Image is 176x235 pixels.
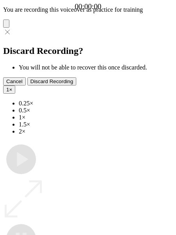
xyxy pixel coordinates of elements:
li: 0.5× [19,107,173,114]
li: You will not be able to recover this once discarded. [19,64,173,71]
p: You are recording this voiceover as practice for training [3,6,173,13]
button: 1× [3,85,15,94]
li: 2× [19,128,173,135]
li: 1× [19,114,173,121]
li: 0.25× [19,100,173,107]
h2: Discard Recording? [3,46,173,56]
button: Discard Recording [27,77,77,85]
button: Cancel [3,77,26,85]
a: 00:00:00 [75,2,101,11]
span: 1 [6,87,9,93]
li: 1.5× [19,121,173,128]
